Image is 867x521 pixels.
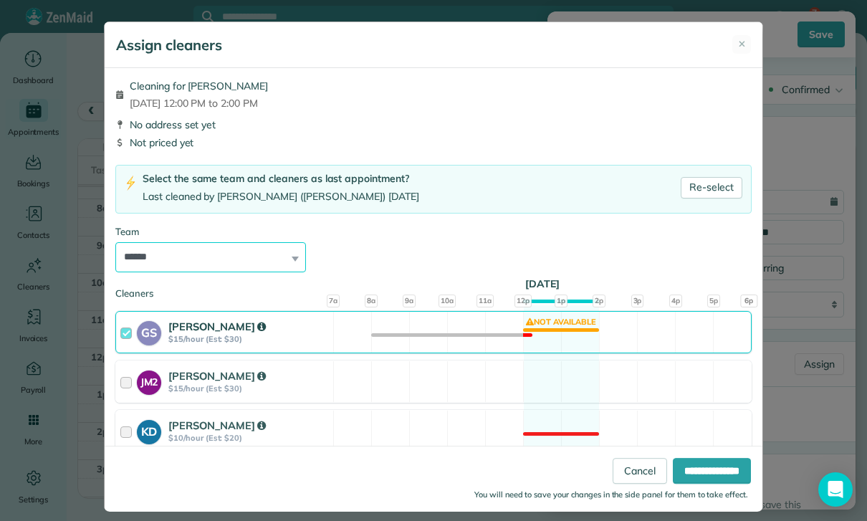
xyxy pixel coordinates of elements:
[738,37,746,52] span: ✕
[130,96,268,110] span: [DATE] 12:00 PM to 2:00 PM
[115,118,752,132] div: No address set yet
[115,287,752,291] div: Cleaners
[474,489,748,500] small: You will need to save your changes in the side panel for them to take effect.
[681,177,742,199] a: Re-select
[168,320,266,333] strong: [PERSON_NAME]
[137,321,161,342] strong: GS
[168,383,329,393] strong: $15/hour (Est: $30)
[137,420,161,441] strong: KD
[168,334,329,344] strong: $15/hour (Est: $30)
[130,79,268,93] span: Cleaning for [PERSON_NAME]
[168,419,266,432] strong: [PERSON_NAME]
[137,371,161,390] strong: JM2
[143,189,419,204] div: Last cleaned by [PERSON_NAME] ([PERSON_NAME]) [DATE]
[116,35,222,55] h5: Assign cleaners
[115,225,752,239] div: Team
[125,176,137,191] img: lightning-bolt-icon-94e5364df696ac2de96d3a42b8a9ff6ba979493684c50e6bbbcda72601fa0d29.png
[168,433,329,443] strong: $10/hour (Est: $20)
[613,458,667,484] a: Cancel
[115,135,752,150] div: Not priced yet
[143,171,419,186] div: Select the same team and cleaners as last appointment?
[818,472,853,507] div: Open Intercom Messenger
[168,369,266,383] strong: [PERSON_NAME]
